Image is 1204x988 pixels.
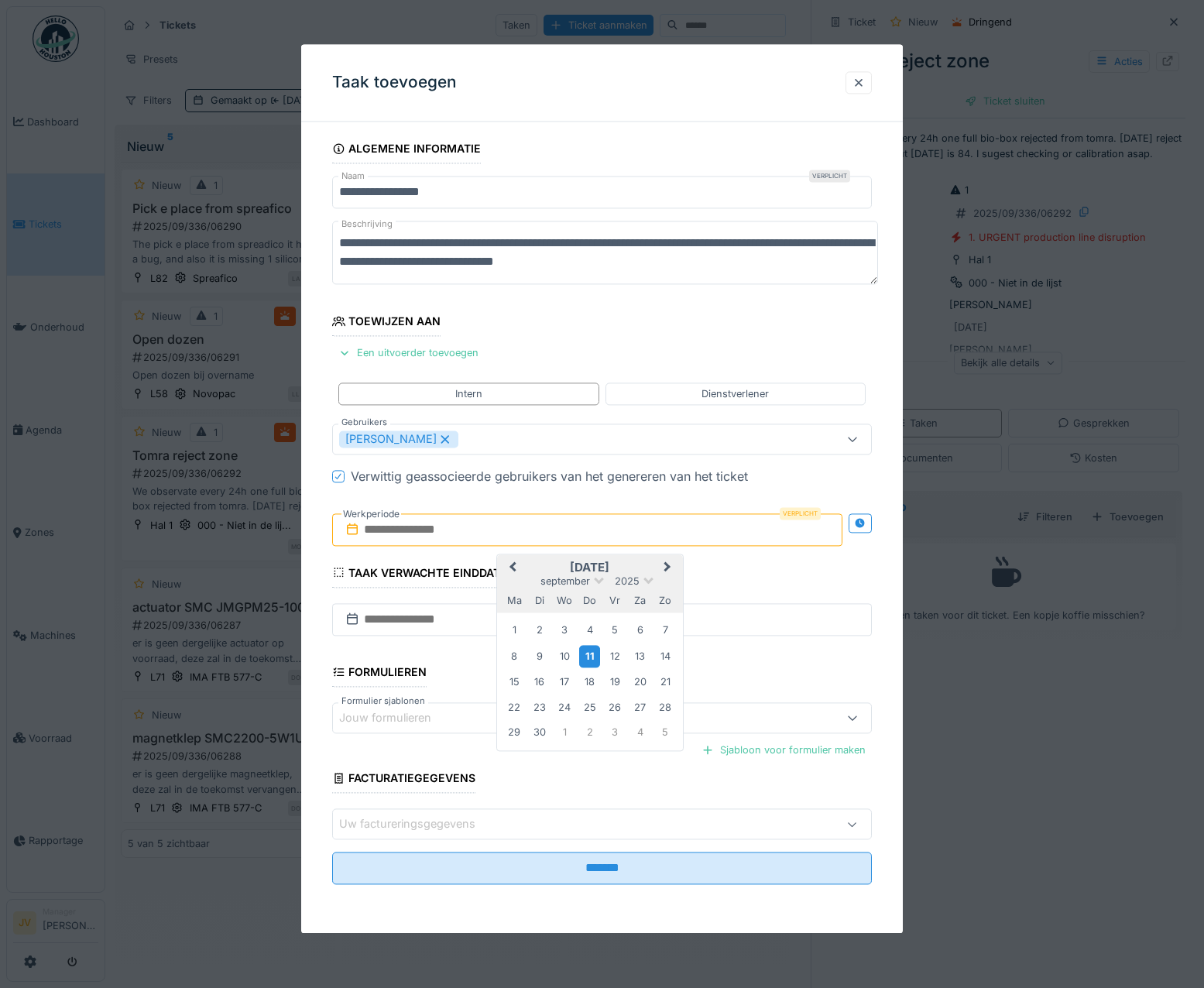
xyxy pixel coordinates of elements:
div: Choose dinsdag 30 september 2025 [529,722,550,743]
div: Month september, 2025 [502,618,677,745]
div: zondag [655,590,676,611]
span: september [540,575,590,587]
div: Choose maandag 15 september 2025 [504,672,525,693]
div: Choose zondag 21 september 2025 [655,672,676,693]
div: Choose woensdag 1 oktober 2025 [554,722,575,743]
div: Choose maandag 8 september 2025 [504,646,525,667]
div: Choose zaterdag 27 september 2025 [629,697,650,718]
div: [PERSON_NAME] [339,431,458,448]
button: Next Month [657,556,681,581]
div: Choose donderdag 11 september 2025 [579,645,600,667]
div: Choose donderdag 25 september 2025 [579,697,600,718]
div: Taak verwachte einddatum [332,561,519,588]
h3: Taak toevoegen [332,73,457,92]
div: donderdag [579,590,600,611]
label: Formulier sjablonen [338,695,428,708]
div: Choose woensdag 24 september 2025 [554,697,575,718]
div: vrijdag [605,590,626,611]
div: Choose vrijdag 3 oktober 2025 [605,722,626,743]
div: Choose dinsdag 16 september 2025 [529,672,550,693]
div: Formulieren [332,660,427,687]
div: Uw factureringsgegevens [339,816,497,833]
div: Algemene informatie [332,137,482,163]
label: Beschrijving [338,215,396,235]
div: Een uitvoerder toevoegen [332,343,485,364]
div: Choose vrijdag 26 september 2025 [605,697,626,718]
div: Dienstverlener [701,386,769,401]
div: Facturatiegegevens [332,767,476,794]
div: Choose woensdag 3 september 2025 [554,620,575,641]
label: Naam [338,170,368,184]
div: zaterdag [629,590,650,611]
div: Choose zondag 7 september 2025 [655,620,676,641]
button: Previous Month [499,556,523,581]
div: maandag [504,590,525,611]
span: 2025 [615,575,640,587]
div: Choose zaterdag 13 september 2025 [629,646,650,667]
div: Choose vrijdag 5 september 2025 [605,620,626,641]
div: Intern [455,386,482,401]
div: Choose vrijdag 19 september 2025 [605,672,626,693]
div: Verplicht [809,170,850,183]
div: Choose maandag 29 september 2025 [504,722,525,743]
div: Sjabloon voor formulier maken [695,739,872,760]
div: Choose vrijdag 12 september 2025 [605,646,626,667]
div: Choose maandag 1 september 2025 [504,620,525,641]
div: Verwittig geassocieerde gebruikers van het genereren van het ticket [351,467,748,485]
div: Toewijzen aan [332,310,441,337]
div: Jouw formulieren [339,710,453,727]
div: Choose donderdag 2 oktober 2025 [579,722,600,743]
div: Choose dinsdag 9 september 2025 [529,646,550,667]
div: Choose dinsdag 23 september 2025 [529,697,550,718]
div: woensdag [554,590,575,611]
div: Choose zondag 14 september 2025 [655,646,676,667]
div: Choose zondag 5 oktober 2025 [655,722,676,743]
div: Choose dinsdag 2 september 2025 [529,620,550,641]
div: Choose zaterdag 4 oktober 2025 [629,722,650,743]
label: Gebruikers [338,416,390,429]
div: dinsdag [529,590,550,611]
div: Choose zaterdag 20 september 2025 [629,672,650,693]
div: Choose maandag 22 september 2025 [504,697,525,718]
label: Werkperiode [341,506,401,523]
div: Choose woensdag 17 september 2025 [554,672,575,693]
div: Choose woensdag 10 september 2025 [554,646,575,667]
div: Choose donderdag 18 september 2025 [579,672,600,693]
div: Verplicht [780,507,821,520]
h2: [DATE] [497,561,683,575]
div: Choose zondag 28 september 2025 [655,697,676,718]
div: Choose donderdag 4 september 2025 [579,620,600,641]
div: Choose zaterdag 6 september 2025 [629,620,650,641]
